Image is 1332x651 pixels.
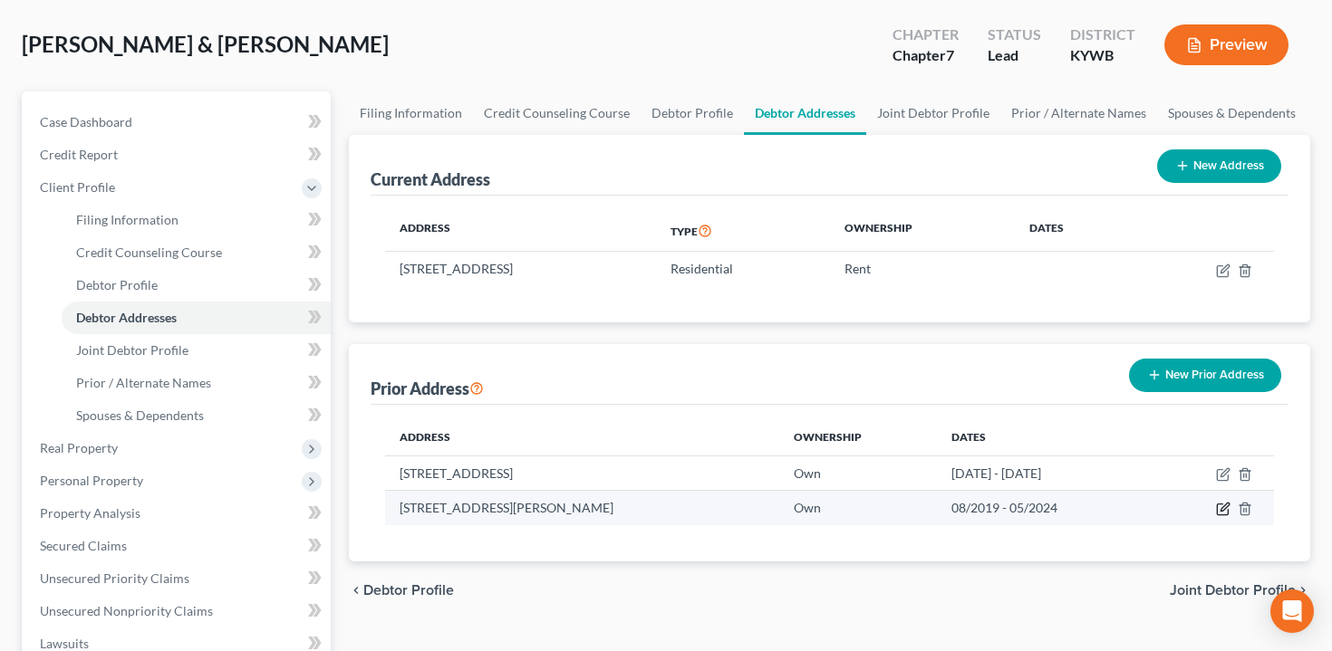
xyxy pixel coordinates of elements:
[830,210,1015,252] th: Ownership
[22,31,389,57] span: [PERSON_NAME] & [PERSON_NAME]
[779,455,937,490] td: Own
[830,252,1015,286] td: Rent
[40,440,118,455] span: Real Property
[744,91,866,135] a: Debtor Addresses
[946,46,954,63] span: 7
[1157,149,1281,183] button: New Address
[76,342,188,358] span: Joint Debtor Profile
[62,334,331,367] a: Joint Debtor Profile
[349,583,363,598] i: chevron_left
[25,497,331,530] a: Property Analysis
[893,45,959,66] div: Chapter
[893,24,959,45] div: Chapter
[363,583,454,598] span: Debtor Profile
[62,269,331,302] a: Debtor Profile
[76,407,204,423] span: Spouses & Dependents
[1000,91,1157,135] a: Prior / Alternate Names
[40,147,118,162] span: Credit Report
[1070,45,1135,66] div: KYWB
[937,491,1156,525] td: 08/2019 - 05/2024
[1296,583,1310,598] i: chevron_right
[76,244,222,260] span: Credit Counseling Course
[40,179,115,195] span: Client Profile
[40,473,143,488] span: Personal Property
[988,45,1041,66] div: Lead
[40,603,213,618] span: Unsecured Nonpriority Claims
[385,252,656,286] td: [STREET_ADDRESS]
[1170,583,1296,598] span: Joint Debtor Profile
[473,91,641,135] a: Credit Counseling Course
[62,399,331,432] a: Spouses & Dependents
[40,538,127,553] span: Secured Claims
[76,310,177,325] span: Debtor Addresses
[1170,583,1310,598] button: Joint Debtor Profile chevron_right
[385,491,780,525] td: [STREET_ADDRESS][PERSON_NAME]
[349,583,454,598] button: chevron_left Debtor Profile
[779,419,937,455] th: Ownership
[656,210,830,252] th: Type
[371,168,490,190] div: Current Address
[25,595,331,627] a: Unsecured Nonpriority Claims
[371,378,484,399] div: Prior Address
[385,455,780,490] td: [STREET_ADDRESS]
[76,277,158,292] span: Debtor Profile
[385,210,656,252] th: Address
[937,419,1156,455] th: Dates
[40,505,140,521] span: Property Analysis
[1164,24,1289,65] button: Preview
[62,204,331,236] a: Filing Information
[937,455,1156,490] td: [DATE] - [DATE]
[1070,24,1135,45] div: District
[1129,359,1281,392] button: New Prior Address
[40,570,189,586] span: Unsecured Priority Claims
[656,252,830,286] td: Residential
[25,530,331,562] a: Secured Claims
[25,106,331,139] a: Case Dashboard
[779,491,937,525] td: Own
[866,91,1000,135] a: Joint Debtor Profile
[40,636,89,651] span: Lawsuits
[1270,589,1314,633] div: Open Intercom Messenger
[76,375,211,390] span: Prior / Alternate Names
[641,91,744,135] a: Debtor Profile
[40,114,132,129] span: Case Dashboard
[62,236,331,269] a: Credit Counseling Course
[385,419,780,455] th: Address
[1157,91,1307,135] a: Spouses & Dependents
[25,139,331,171] a: Credit Report
[76,212,179,227] span: Filing Information
[25,562,331,595] a: Unsecured Priority Claims
[1015,210,1135,252] th: Dates
[62,367,331,399] a: Prior / Alternate Names
[62,302,331,334] a: Debtor Addresses
[349,91,473,135] a: Filing Information
[988,24,1041,45] div: Status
